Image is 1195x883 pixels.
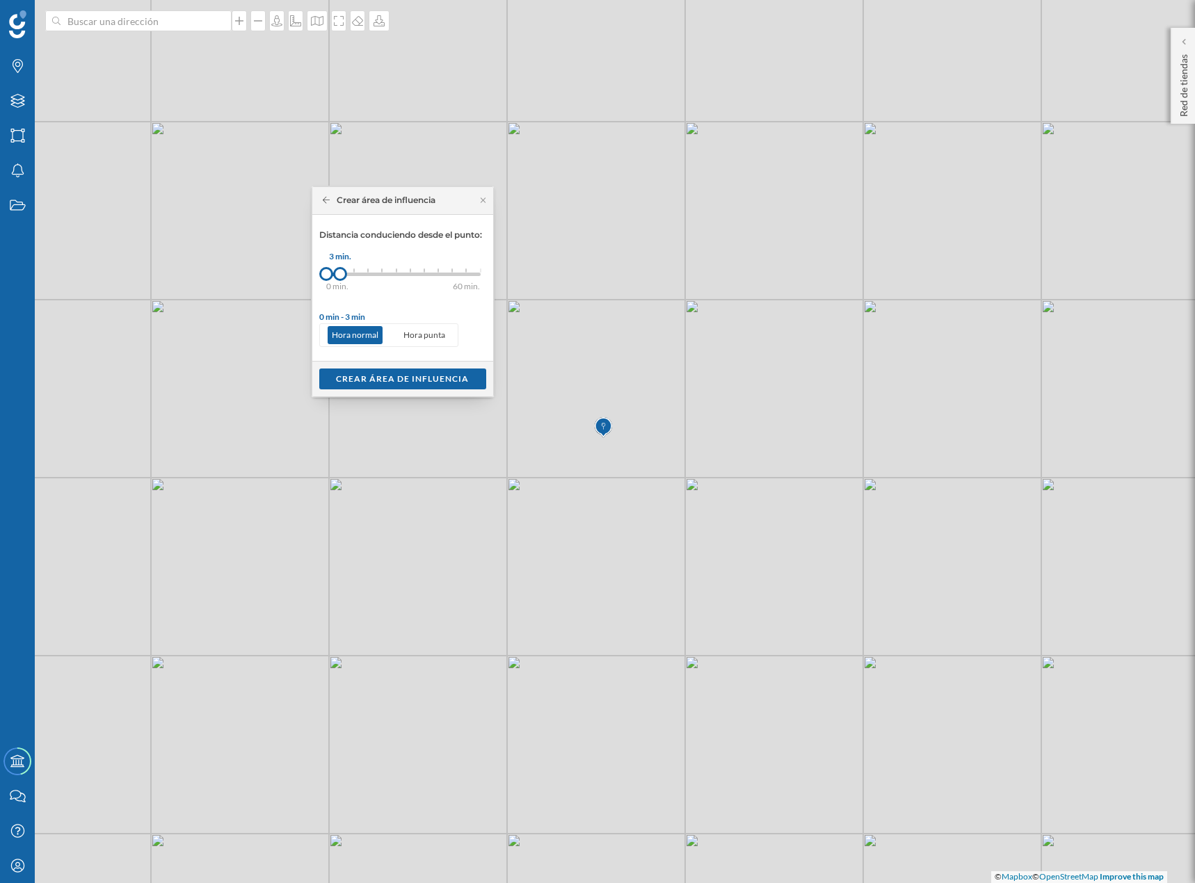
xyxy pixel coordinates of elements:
[1100,871,1164,882] a: Improve this map
[453,280,508,293] div: 60 min.
[328,326,383,344] p: Hora normal
[1177,49,1191,117] p: Red de tiendas
[326,280,361,293] div: 0 min.
[399,326,449,344] p: Hora punta
[323,194,436,206] div: Crear área de influencia
[319,229,486,241] p: Distancia conduciendo desde el punto:
[319,311,486,323] div: 0 min - 3 min
[991,871,1167,883] div: © ©
[9,10,26,38] img: Geoblink Logo
[323,250,358,264] div: 3 min.
[1002,871,1032,882] a: Mapbox
[595,414,612,442] img: Marker
[1039,871,1098,882] a: OpenStreetMap
[28,10,77,22] span: Soporte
